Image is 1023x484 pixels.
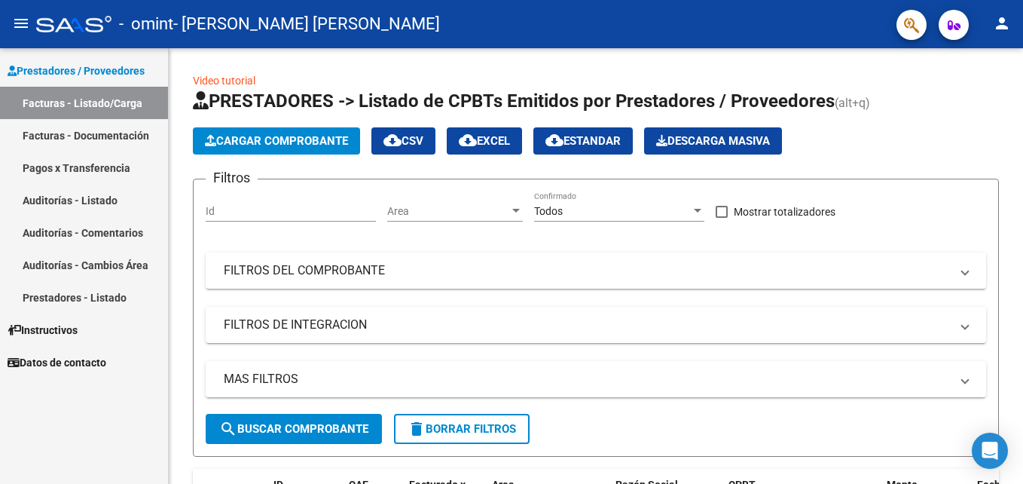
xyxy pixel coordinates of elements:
mat-icon: cloud_download [383,131,402,149]
span: CSV [383,134,423,148]
mat-icon: cloud_download [545,131,563,149]
mat-expansion-panel-header: MAS FILTROS [206,361,986,397]
span: - [PERSON_NAME] [PERSON_NAME] [173,8,440,41]
span: Datos de contacto [8,354,106,371]
span: - omint [119,8,173,41]
span: (alt+q) [835,96,870,110]
span: Borrar Filtros [408,422,516,436]
mat-icon: search [219,420,237,438]
h3: Filtros [206,167,258,188]
mat-icon: delete [408,420,426,438]
span: Instructivos [8,322,78,338]
mat-icon: menu [12,14,30,32]
button: Cargar Comprobante [193,127,360,155]
button: Descarga Masiva [644,127,782,155]
mat-icon: cloud_download [459,131,477,149]
mat-panel-title: FILTROS DEL COMPROBANTE [224,262,950,279]
button: Borrar Filtros [394,414,530,444]
span: Cargar Comprobante [205,134,348,148]
mat-icon: person [993,14,1011,32]
a: Video tutorial [193,75,255,87]
span: EXCEL [459,134,510,148]
span: Descarga Masiva [656,134,770,148]
span: Area [387,205,509,218]
span: PRESTADORES -> Listado de CPBTs Emitidos por Prestadores / Proveedores [193,90,835,112]
button: EXCEL [447,127,522,155]
span: Buscar Comprobante [219,422,368,436]
button: Buscar Comprobante [206,414,382,444]
div: Open Intercom Messenger [972,433,1008,469]
span: Prestadores / Proveedores [8,63,145,79]
mat-panel-title: FILTROS DE INTEGRACION [224,317,950,333]
mat-expansion-panel-header: FILTROS DEL COMPROBANTE [206,253,986,289]
mat-panel-title: MAS FILTROS [224,371,950,388]
span: Mostrar totalizadores [734,203,835,221]
mat-expansion-panel-header: FILTROS DE INTEGRACION [206,307,986,343]
button: Estandar [533,127,633,155]
span: Estandar [545,134,621,148]
app-download-masive: Descarga masiva de comprobantes (adjuntos) [644,127,782,155]
button: CSV [371,127,435,155]
span: Todos [534,205,563,217]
